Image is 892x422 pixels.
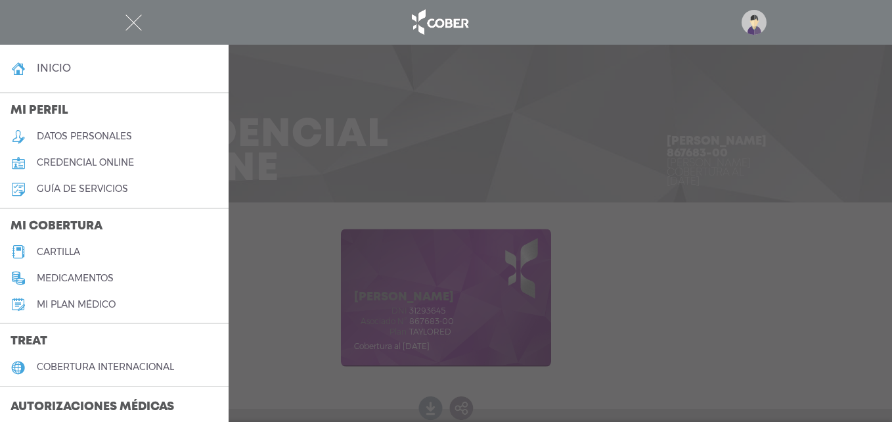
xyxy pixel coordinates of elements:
[125,14,142,31] img: Cober_menu-close-white.svg
[37,362,174,373] h5: cobertura internacional
[37,62,71,74] h4: inicio
[37,246,80,258] h5: cartilla
[742,10,767,35] img: profile-placeholder.svg
[37,183,128,195] h5: guía de servicios
[37,157,134,168] h5: credencial online
[405,7,474,38] img: logo_cober_home-white.png
[37,131,132,142] h5: datos personales
[37,299,116,310] h5: Mi plan médico
[37,273,114,284] h5: medicamentos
